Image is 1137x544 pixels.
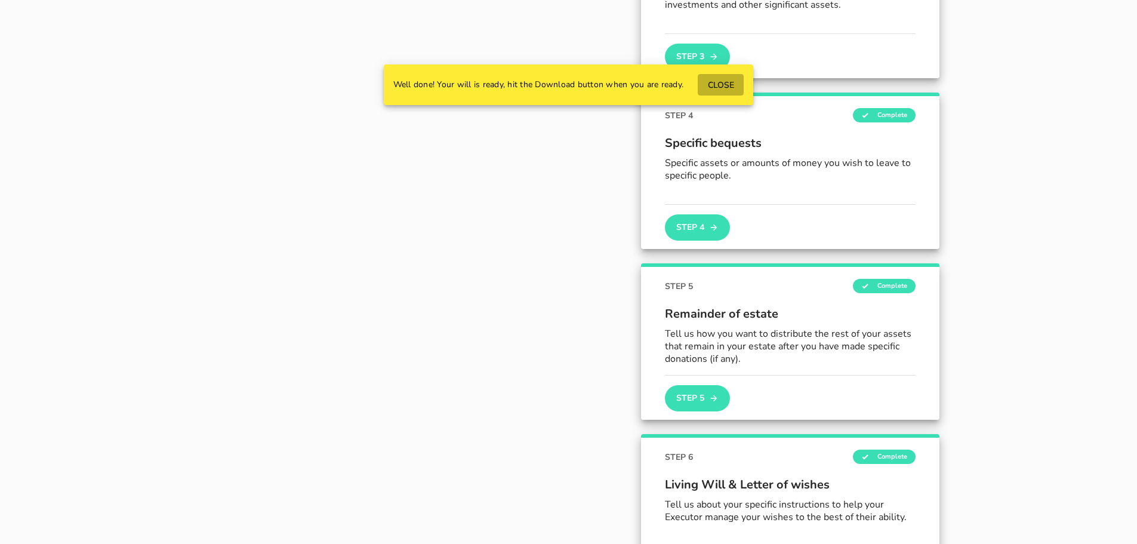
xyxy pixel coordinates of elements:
span: STEP 5 [665,280,693,293]
button: Step 3 [665,44,729,70]
span: Living Will & Letter of wishes [665,476,916,494]
span: Remainder of estate [665,305,916,323]
span: STEP 6 [665,451,693,463]
button: Step 4 [665,214,729,241]
button: CLOSE [698,74,744,96]
span: CLOSE [707,79,734,91]
span: Complete [853,108,916,122]
div: Well done! Your will is ready, hit the Download button when you are ready. [384,70,694,99]
p: Tell us how you want to distribute the rest of your assets that remain in your estate after you h... [665,328,916,365]
button: Step 5 [665,385,729,411]
p: Specific assets or amounts of money you wish to leave to specific people. [665,157,916,182]
span: Complete [853,279,916,293]
span: Specific bequests [665,134,916,152]
p: Tell us about your specific instructions to help your Executor manage your wishes to the best of ... [665,499,916,524]
span: STEP 4 [665,109,693,122]
span: Complete [853,450,916,464]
